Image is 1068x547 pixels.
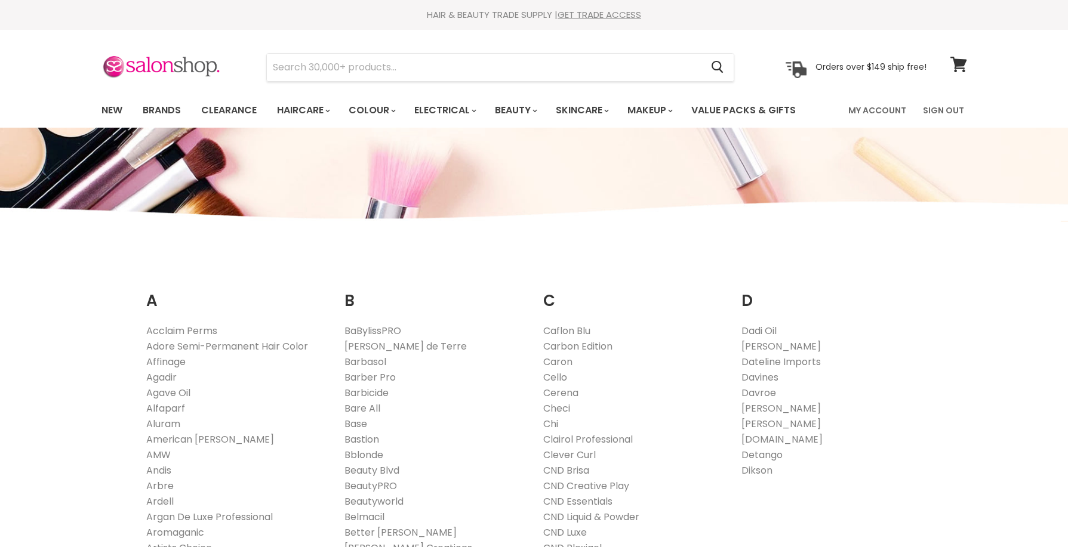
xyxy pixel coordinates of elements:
a: Value Packs & Gifts [682,98,805,123]
a: Aromaganic [146,526,204,539]
a: Chi [543,417,558,431]
a: Bblonde [344,448,383,462]
a: New [93,98,131,123]
a: Agave Oil [146,386,190,400]
a: CND Essentials [543,495,613,508]
a: Cello [543,370,567,384]
input: Search [267,54,702,81]
a: My Account [841,98,913,123]
a: Beauty Blvd [344,463,399,477]
form: Product [266,53,734,82]
a: Skincare [547,98,616,123]
ul: Main menu [93,93,823,128]
a: CND Liquid & Powder [543,510,639,524]
a: Dateline Imports [741,355,821,369]
a: Clearance [192,98,266,123]
a: [PERSON_NAME] [741,339,821,353]
a: Electrical [405,98,484,123]
a: Acclaim Perms [146,324,217,338]
a: Beauty [486,98,544,123]
a: Davines [741,370,778,384]
a: Haircare [268,98,337,123]
a: BaBylissPRO [344,324,401,338]
a: Checi [543,401,570,415]
a: American [PERSON_NAME] [146,432,274,446]
a: Argan De Luxe Professional [146,510,273,524]
a: Caflon Blu [543,324,590,338]
a: Barbasol [344,355,386,369]
a: Beautyworld [344,495,404,508]
a: Better [PERSON_NAME] [344,526,457,539]
a: Barbicide [344,386,389,400]
a: Clairol Professional [543,432,633,446]
a: Alfaparf [146,401,185,415]
a: AMW [146,448,171,462]
h2: C [543,273,724,313]
h2: D [741,273,922,313]
a: [PERSON_NAME] de Terre [344,339,467,353]
a: CND Creative Play [543,479,629,493]
p: Orders over $149 ship free! [815,61,927,72]
h2: A [146,273,327,313]
a: Colour [340,98,403,123]
h2: B [344,273,525,313]
a: Bastion [344,432,379,446]
a: Andis [146,463,171,477]
a: Affinage [146,355,186,369]
nav: Main [87,93,982,128]
a: [PERSON_NAME] [741,417,821,431]
a: Brands [134,98,190,123]
a: Caron [543,355,573,369]
button: Search [702,54,734,81]
a: Davroe [741,386,776,400]
a: Aluram [146,417,180,431]
a: Cerena [543,386,578,400]
a: CND Brisa [543,463,589,477]
a: Makeup [618,98,680,123]
a: BeautyPRO [344,479,397,493]
a: CND Luxe [543,526,587,539]
a: [PERSON_NAME] [741,401,821,415]
a: Adore Semi-Permanent Hair Color [146,339,308,353]
a: Barber Pro [344,370,396,384]
a: Arbre [146,479,174,493]
a: Dadi Oil [741,324,777,338]
div: HAIR & BEAUTY TRADE SUPPLY | [87,9,982,21]
a: Belmacil [344,510,384,524]
a: Detango [741,448,783,462]
a: Agadir [146,370,177,384]
a: Dikson [741,463,772,477]
a: [DOMAIN_NAME] [741,432,823,446]
a: Base [344,417,367,431]
a: Carbon Edition [543,339,613,353]
a: Clever Curl [543,448,596,462]
a: GET TRADE ACCESS [558,8,641,21]
a: Ardell [146,495,174,508]
a: Sign Out [916,98,971,123]
a: Bare All [344,401,380,415]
